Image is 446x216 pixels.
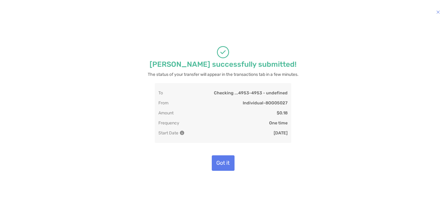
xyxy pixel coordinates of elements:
[158,120,179,126] p: Frequency
[274,130,288,136] p: [DATE]
[158,100,168,106] p: From
[277,110,288,116] p: $0.18
[269,120,288,126] p: One time
[158,110,174,116] p: Amount
[212,155,235,171] button: Got it
[148,71,299,78] p: The status of your transfer will appear in the transactions tab in a few minutes.
[158,130,184,136] p: Start Date
[150,61,296,68] p: [PERSON_NAME] successfully submitted!
[214,90,288,96] p: Checking ...4953 - 4953 - undefined
[158,90,163,96] p: To
[243,100,288,106] p: Individual - 8OG05027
